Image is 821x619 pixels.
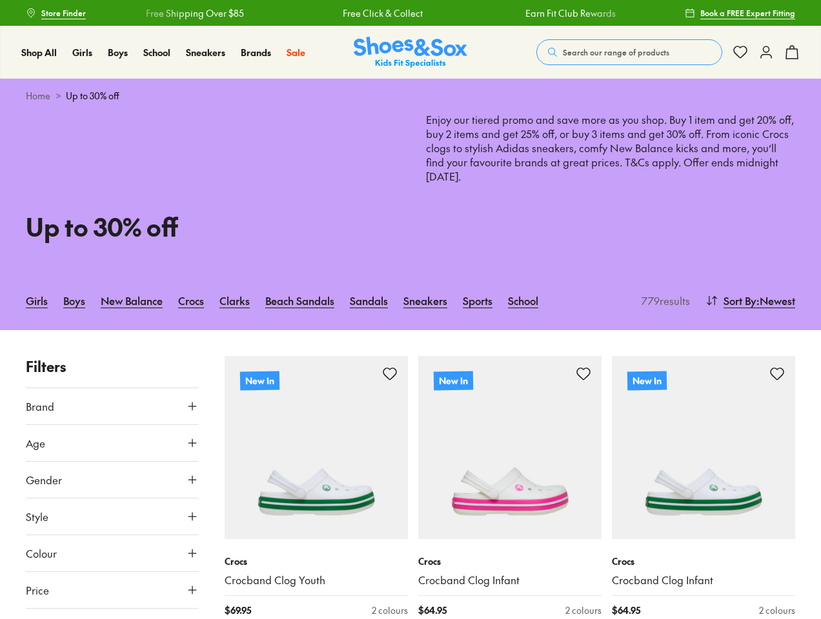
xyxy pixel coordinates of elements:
[26,545,57,561] span: Colour
[26,356,199,377] p: Filters
[724,293,756,308] span: Sort By
[403,286,447,315] a: Sneakers
[418,555,602,568] p: Crocs
[265,286,334,315] a: Beach Sandals
[26,398,54,414] span: Brand
[145,6,243,20] a: Free Shipping Over $85
[41,7,86,19] span: Store Finder
[240,371,279,391] p: New In
[705,286,795,315] button: Sort By:Newest
[66,89,119,103] span: Up to 30% off
[26,425,199,461] button: Age
[354,37,467,68] a: Shoes & Sox
[21,46,57,59] a: Shop All
[72,46,92,59] a: Girls
[26,535,199,571] button: Colour
[225,604,251,617] span: $ 69.95
[186,46,225,59] a: Sneakers
[101,286,163,315] a: New Balance
[225,555,408,568] p: Crocs
[612,356,795,539] a: New In
[426,113,795,240] p: Enjoy our tiered promo and save more as you shop. Buy 1 item and get 20% off, buy 2 items and get...
[26,89,50,103] a: Home
[225,573,408,587] a: Crocband Clog Youth
[143,46,170,59] a: School
[612,573,795,587] a: Crocband Clog Infant
[26,1,86,25] a: Store Finder
[627,371,667,391] p: New In
[525,6,615,20] a: Earn Fit Club Rewards
[63,286,85,315] a: Boys
[612,555,795,568] p: Crocs
[563,46,669,58] span: Search our range of products
[434,371,473,391] p: New In
[759,604,795,617] div: 2 colours
[225,356,408,539] a: New In
[350,286,388,315] a: Sandals
[508,286,538,315] a: School
[26,509,48,524] span: Style
[26,472,62,487] span: Gender
[241,46,271,59] a: Brands
[26,435,45,451] span: Age
[26,582,49,598] span: Price
[536,39,722,65] button: Search our range of products
[219,286,250,315] a: Clarks
[26,388,199,424] button: Brand
[26,89,795,103] div: >
[178,286,204,315] a: Crocs
[565,604,602,617] div: 2 colours
[612,604,640,617] span: $ 64.95
[26,498,199,535] button: Style
[636,293,690,308] p: 779 results
[26,208,395,245] h1: Up to 30% off
[418,573,602,587] a: Crocband Clog Infant
[685,1,795,25] a: Book a FREE Expert Fitting
[418,356,602,539] a: New In
[354,37,467,68] img: SNS_Logo_Responsive.svg
[287,46,305,59] a: Sale
[756,293,795,308] span: : Newest
[342,6,422,20] a: Free Click & Collect
[108,46,128,59] a: Boys
[463,286,492,315] a: Sports
[26,286,48,315] a: Girls
[700,7,795,19] span: Book a FREE Expert Fitting
[372,604,408,617] div: 2 colours
[418,604,447,617] span: $ 64.95
[26,462,199,498] button: Gender
[26,572,199,608] button: Price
